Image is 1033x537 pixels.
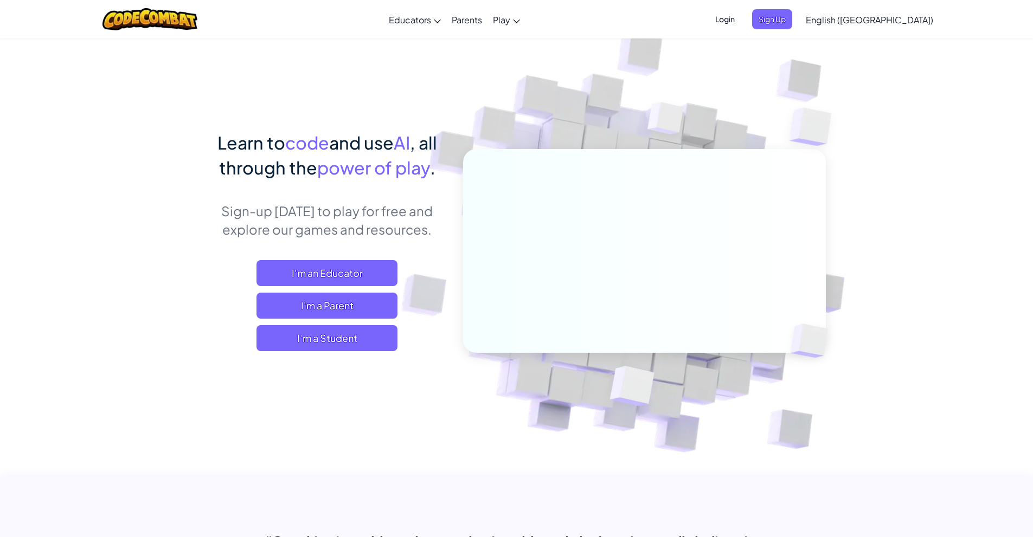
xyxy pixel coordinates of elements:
[800,5,939,34] a: English ([GEOGRAPHIC_DATA])
[446,5,487,34] a: Parents
[583,343,680,433] img: Overlap cubes
[394,132,410,153] span: AI
[752,9,792,29] button: Sign Up
[208,202,447,238] p: Sign-up [DATE] to play for free and explore our games and resources.
[256,260,397,286] a: I'm an Educator
[772,301,854,380] img: Overlap cubes
[102,8,197,30] img: CodeCombat logo
[709,9,741,29] button: Login
[493,14,510,25] span: Play
[768,81,862,173] img: Overlap cubes
[430,157,435,178] span: .
[389,14,431,25] span: Educators
[217,132,285,153] span: Learn to
[256,293,397,319] a: I'm a Parent
[256,325,397,351] button: I'm a Student
[806,14,933,25] span: English ([GEOGRAPHIC_DATA])
[487,5,525,34] a: Play
[627,81,705,161] img: Overlap cubes
[383,5,446,34] a: Educators
[285,132,329,153] span: code
[317,157,430,178] span: power of play
[329,132,394,153] span: and use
